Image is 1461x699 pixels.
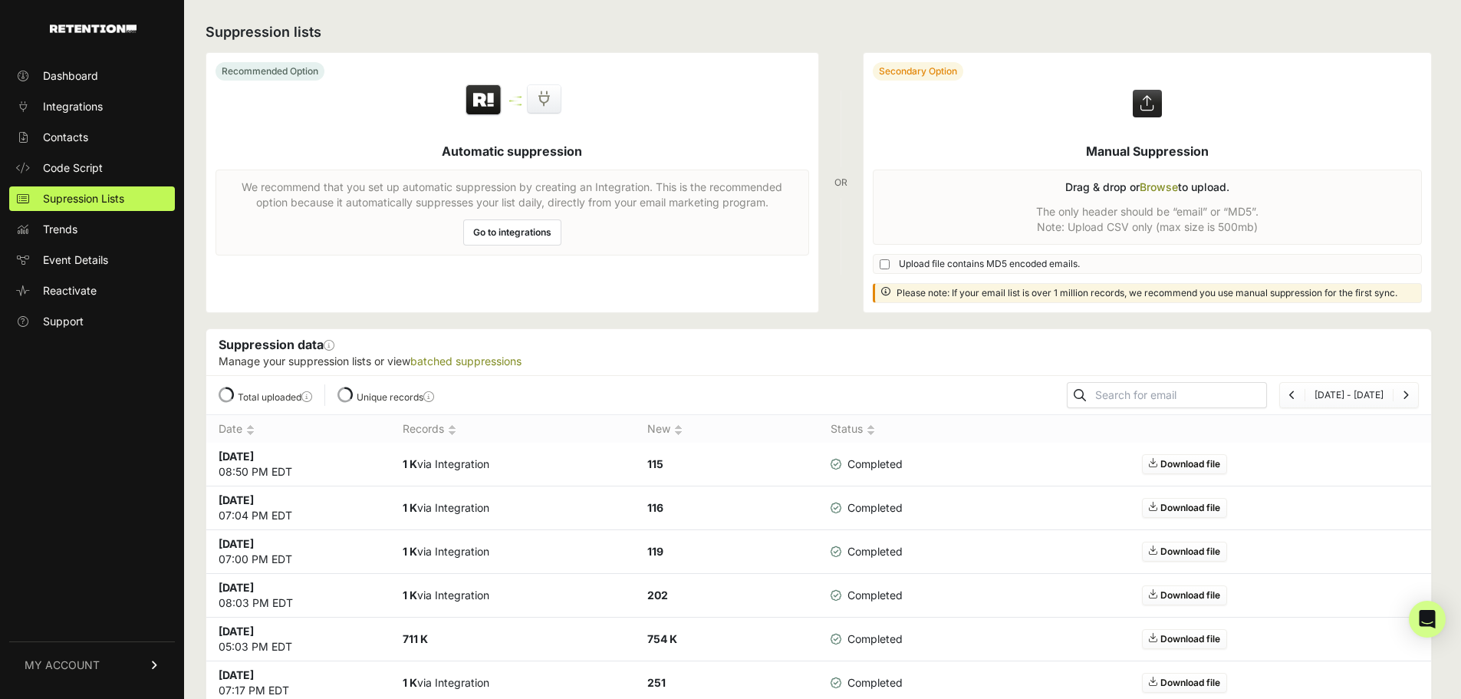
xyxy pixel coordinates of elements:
span: Completed [831,588,903,603]
span: Upload file contains MD5 encoded emails. [899,258,1080,270]
th: Date [206,415,390,443]
strong: 1 K [403,545,417,558]
a: Download file [1142,673,1227,693]
img: integration [509,100,522,102]
span: Completed [831,457,903,472]
a: Support [9,309,175,334]
strong: 116 [647,501,663,514]
strong: [DATE] [219,581,254,594]
a: Code Script [9,156,175,180]
span: Completed [831,675,903,691]
strong: 1 K [403,501,417,514]
strong: 1 K [403,589,417,602]
a: MY ACCOUNT [9,641,175,688]
div: OR [834,52,847,313]
strong: [DATE] [219,450,254,463]
a: Download file [1142,542,1227,562]
th: Records [390,415,635,443]
strong: [DATE] [219,537,254,550]
nav: Page navigation [1279,382,1419,408]
span: Completed [831,500,903,516]
td: via Integration [390,574,635,618]
strong: 251 [647,676,666,689]
span: Completed [831,631,903,647]
strong: 115 [647,457,663,470]
span: Event Details [43,252,108,268]
a: Trends [9,217,175,242]
span: Supression Lists [43,191,124,206]
a: Integrations [9,94,175,119]
td: 05:03 PM EDT [206,618,390,661]
td: 08:50 PM EDT [206,443,390,486]
td: via Integration [390,486,635,530]
a: Go to integrations [463,219,561,246]
strong: [DATE] [219,493,254,506]
img: integration [509,96,522,98]
span: Dashboard [43,68,98,84]
a: Dashboard [9,64,175,88]
label: Total uploaded [238,391,312,403]
a: Reactivate [9,279,175,303]
span: Contacts [43,130,88,145]
a: Download file [1142,585,1227,605]
a: Previous [1289,389,1295,401]
input: Upload file contains MD5 encoded emails. [880,259,890,269]
div: Open Intercom Messenger [1409,601,1446,638]
img: no_sort-eaf950dc5ab64cae54d48a5578032e96f70b2ecb7d747501f34c8f2db400fb66.gif [674,424,683,436]
a: batched suppressions [410,354,522,368]
span: Support [43,314,84,329]
img: no_sort-eaf950dc5ab64cae54d48a5578032e96f70b2ecb7d747501f34c8f2db400fb66.gif [867,424,875,436]
li: [DATE] - [DATE] [1305,389,1393,401]
label: Unique records [357,391,434,403]
a: Download file [1142,498,1227,518]
span: MY ACCOUNT [25,658,100,673]
strong: [DATE] [219,625,254,638]
td: via Integration [390,530,635,574]
strong: 711 K [403,632,428,645]
a: Supression Lists [9,186,175,211]
img: integration [509,104,522,106]
span: Code Script [43,160,103,176]
strong: 119 [647,545,663,558]
strong: 1 K [403,676,417,689]
td: 08:03 PM EDT [206,574,390,618]
td: 07:04 PM EDT [206,486,390,530]
th: New [635,415,819,443]
a: Event Details [9,248,175,272]
h5: Automatic suppression [442,142,582,160]
a: Download file [1142,629,1227,649]
a: Contacts [9,125,175,150]
img: no_sort-eaf950dc5ab64cae54d48a5578032e96f70b2ecb7d747501f34c8f2db400fb66.gif [246,424,255,436]
strong: 1 K [403,457,417,470]
strong: 754 K [647,632,677,645]
td: 07:00 PM EDT [206,530,390,574]
td: via Integration [390,443,635,486]
img: Retention.com [50,25,137,33]
strong: [DATE] [219,668,254,681]
span: Trends [43,222,77,237]
th: Status [818,415,941,443]
div: Suppression data [206,329,1431,375]
p: Manage your suppression lists or view [219,354,1419,369]
a: Next [1403,389,1409,401]
a: Download file [1142,454,1227,474]
h2: Suppression lists [206,21,1432,43]
span: Reactivate [43,283,97,298]
p: We recommend that you set up automatic suppression by creating an Integration. This is the recomm... [225,180,799,210]
input: Search for email [1092,384,1266,406]
div: Recommended Option [216,62,324,81]
span: Integrations [43,99,103,114]
img: Retention [464,84,503,117]
strong: 202 [647,589,668,602]
span: Completed [831,544,903,559]
img: no_sort-eaf950dc5ab64cae54d48a5578032e96f70b2ecb7d747501f34c8f2db400fb66.gif [448,424,456,436]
